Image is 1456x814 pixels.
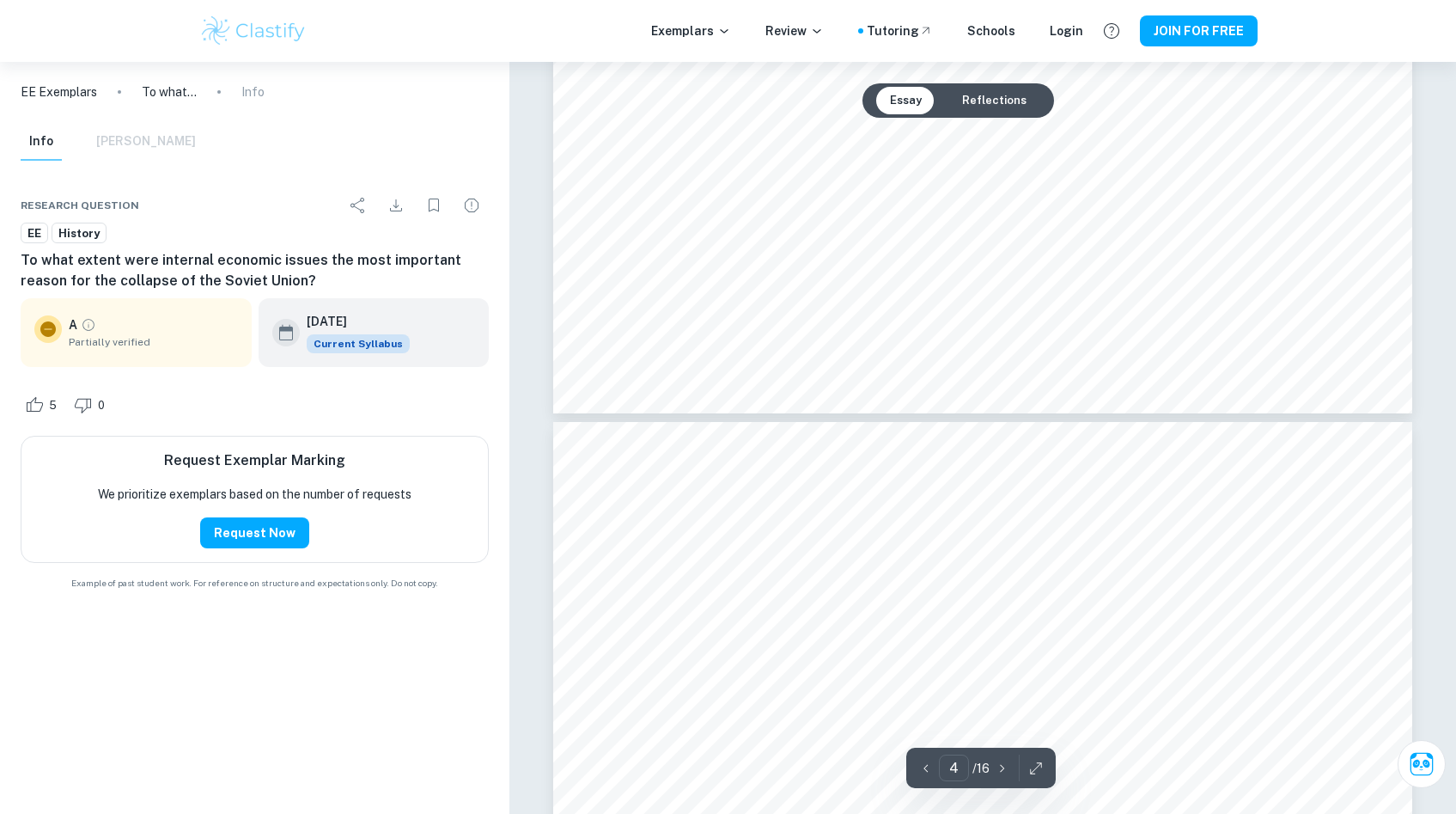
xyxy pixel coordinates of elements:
[52,225,106,242] span: History
[876,87,935,114] button: Essay
[200,517,309,548] button: Request Now
[1398,740,1446,788] button: Ask Clai
[307,312,396,331] h6: [DATE]
[21,250,489,291] h6: To what extent were internal economic issues the most important reason for the collapse of the So...
[164,450,345,471] h6: Request Exemplar Marking
[199,14,308,48] img: Clastify logo
[88,397,114,414] span: 0
[1097,16,1126,46] button: Help and Feedback
[81,317,96,333] a: Grade partially verified
[948,87,1040,114] button: Reflections
[341,188,375,223] div: Share
[21,225,47,242] span: EE
[765,21,824,40] p: Review
[1140,15,1258,46] button: JOIN FOR FREE
[867,21,933,40] a: Tutoring
[98,485,411,504] p: We prioritize exemplars based on the number of requests
[417,188,451,223] div: Bookmark
[21,223,48,244] a: EE
[21,577,489,590] span: Example of past student work. For reference on structure and expectations only. Do not copy.
[21,391,66,419] div: Like
[142,83,197,101] p: To what extent were internal economic issues the most important reason for the collapse of the So...
[651,21,731,40] p: Exemplars
[70,391,114,419] div: Dislike
[69,334,238,350] span: Partially verified
[52,223,107,244] a: History
[972,759,990,778] p: / 16
[21,83,97,101] a: EE Exemplars
[40,397,66,414] span: 5
[307,334,410,353] div: This exemplar is based on the current syllabus. Feel free to refer to it for inspiration/ideas wh...
[69,315,77,334] p: A
[241,83,265,101] p: Info
[454,188,489,223] div: Report issue
[21,198,139,213] span: Research question
[379,188,413,223] div: Download
[1050,21,1083,40] a: Login
[307,334,410,353] span: Current Syllabus
[21,123,62,161] button: Info
[967,21,1015,40] a: Schools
